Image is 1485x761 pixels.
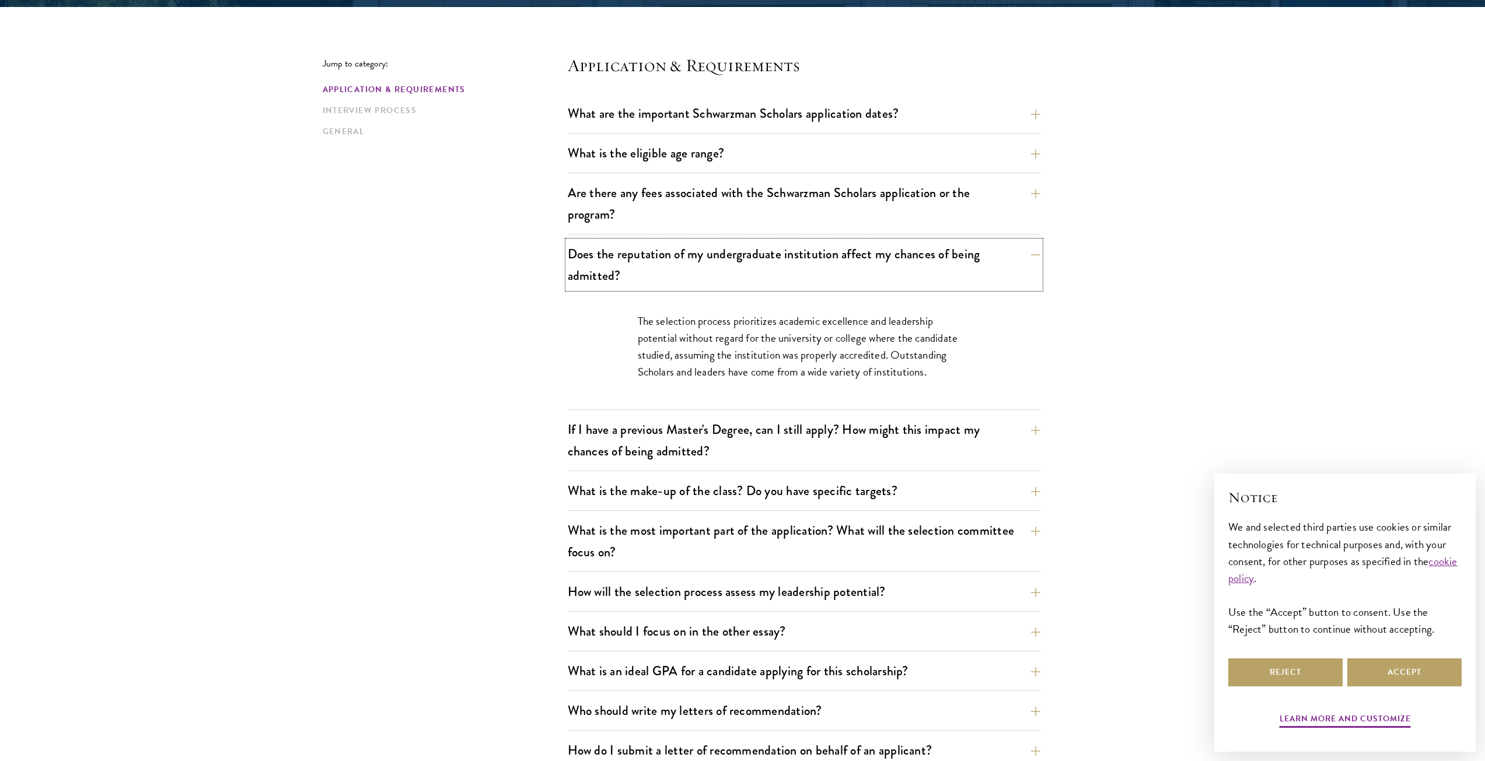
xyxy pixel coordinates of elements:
button: Reject [1228,658,1343,686]
button: What are the important Schwarzman Scholars application dates? [568,100,1040,127]
button: How will the selection process assess my leadership potential? [568,578,1040,605]
a: General [323,125,561,138]
button: What should I focus on in the other essay? [568,618,1040,644]
button: What is an ideal GPA for a candidate applying for this scholarship? [568,658,1040,684]
p: Jump to category: [323,58,568,69]
button: Are there any fees associated with the Schwarzman Scholars application or the program? [568,180,1040,227]
button: What is the most important part of the application? What will the selection committee focus on? [568,517,1040,565]
h4: Application & Requirements [568,54,1040,77]
a: Application & Requirements [323,83,561,96]
h2: Notice [1228,488,1462,507]
button: Learn more and customize [1280,711,1411,730]
button: What is the eligible age range? [568,140,1040,166]
button: What is the make-up of the class? Do you have specific targets? [568,478,1040,504]
button: Does the reputation of my undergraduate institution affect my chances of being admitted? [568,241,1040,289]
div: We and selected third parties use cookies or similar technologies for technical purposes and, wit... [1228,518,1462,637]
button: Who should write my letters of recommendation? [568,697,1040,724]
p: The selection process prioritizes academic excellence and leadership potential without regard for... [638,313,970,380]
a: Interview Process [323,104,561,117]
a: cookie policy [1228,553,1458,587]
button: If I have a previous Master's Degree, can I still apply? How might this impact my chances of bein... [568,416,1040,464]
button: Accept [1347,658,1462,686]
